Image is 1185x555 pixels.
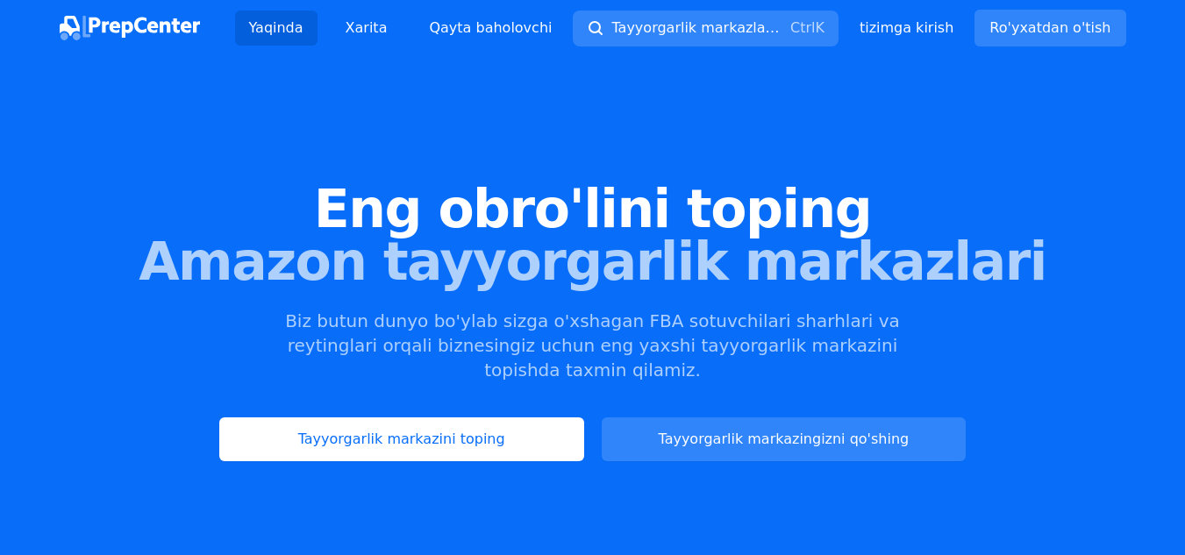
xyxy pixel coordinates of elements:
[219,417,584,461] a: Tayyorgarlik markazini toping
[429,19,552,36] font: Qayta baholovchi
[611,19,844,36] font: Tayyorgarlik markazlarini qidirish
[602,417,967,461] a: Tayyorgarlik markazingizni qo'shing
[860,19,953,36] font: tizimga kirish
[235,11,318,46] a: Yaqinda
[332,11,402,46] a: Xarita
[790,19,815,36] kbd: Ctrl
[989,19,1110,36] font: Ro'yxatdan o'tish
[815,19,825,36] kbd: K
[314,178,871,239] font: Eng obro'lini toping
[285,310,900,381] font: Biz butun dunyo bo'ylab sizga o'xshagan FBA sotuvchilari sharhlari va reytinglari orqali biznesin...
[60,16,200,40] img: PrepCenter
[573,11,838,46] button: Tayyorgarlik markazlarini qidirishCtrlK
[860,18,953,39] a: tizimga kirish
[139,231,1046,292] font: Amazon tayyorgarlik markazlari
[974,10,1125,46] a: Ro'yxatdan o'tish
[415,11,566,46] a: Qayta baholovchi
[249,19,303,36] font: Yaqinda
[298,430,505,447] font: Tayyorgarlik markazini toping
[659,430,910,447] font: Tayyorgarlik markazingizni qo'shing
[346,19,388,36] font: Xarita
